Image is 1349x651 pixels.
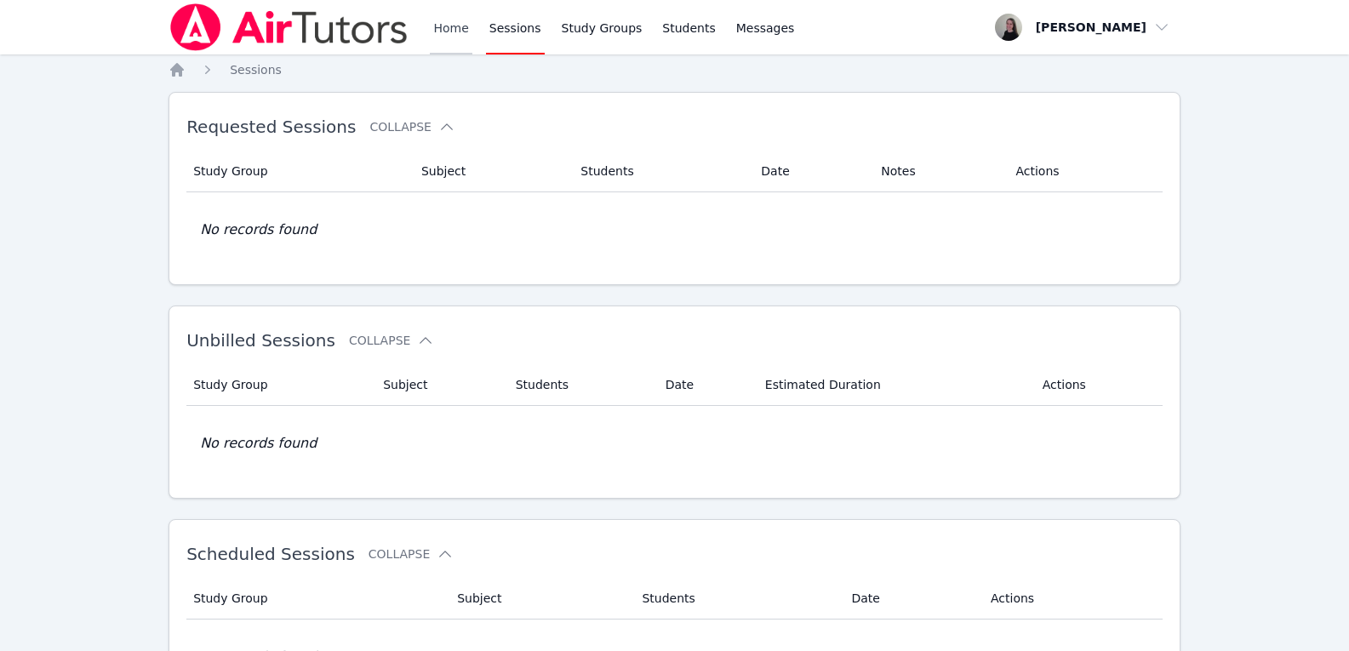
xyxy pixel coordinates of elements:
th: Date [841,578,980,620]
button: Collapse [349,332,434,349]
img: Air Tutors [169,3,409,51]
span: Scheduled Sessions [186,544,355,564]
nav: Breadcrumb [169,61,1180,78]
th: Date [655,364,755,406]
button: Collapse [369,118,454,135]
th: Subject [373,364,506,406]
th: Subject [447,578,632,620]
th: Actions [980,578,1163,620]
th: Notes [871,151,1005,192]
span: Messages [736,20,795,37]
a: Sessions [230,61,282,78]
th: Students [506,364,655,406]
th: Subject [411,151,570,192]
th: Study Group [186,364,373,406]
th: Actions [1032,364,1163,406]
td: No records found [186,192,1163,267]
span: Unbilled Sessions [186,330,335,351]
th: Actions [1005,151,1162,192]
button: Collapse [369,545,454,562]
span: Requested Sessions [186,117,356,137]
span: Sessions [230,63,282,77]
td: No records found [186,406,1163,481]
th: Students [570,151,751,192]
th: Study Group [186,151,411,192]
th: Study Group [186,578,447,620]
th: Date [751,151,871,192]
th: Estimated Duration [755,364,1032,406]
th: Students [632,578,841,620]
